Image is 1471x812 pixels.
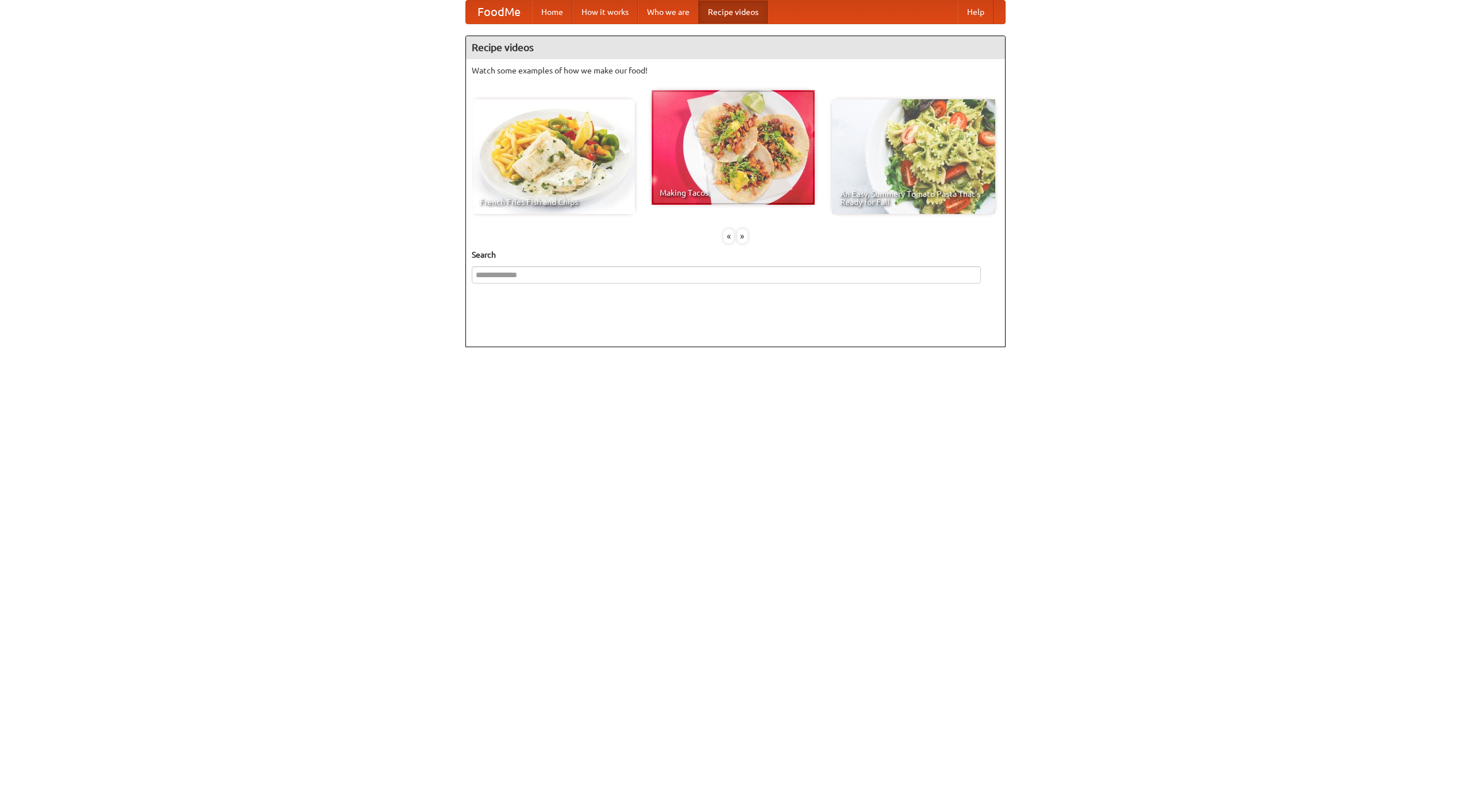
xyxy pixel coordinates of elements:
[737,229,748,243] div: »
[832,99,995,214] a: An Easy, Summery Tomato Pasta That's Ready for Fall
[958,1,993,24] a: Help
[472,65,999,76] p: Watch some examples of how we make our food!
[472,99,635,214] a: French Fries Fish and Chips
[466,36,1005,59] h4: Recipe videos
[572,1,638,24] a: How it works
[660,189,807,197] span: Making Tacos
[638,1,699,24] a: Who we are
[532,1,572,24] a: Home
[723,229,734,243] div: «
[472,249,999,261] h5: Search
[840,190,987,206] span: An Easy, Summery Tomato Pasta That's Ready for Fall
[480,198,627,206] span: French Fries Fish and Chips
[652,90,815,205] a: Making Tacos
[699,1,768,24] a: Recipe videos
[466,1,532,24] a: FoodMe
